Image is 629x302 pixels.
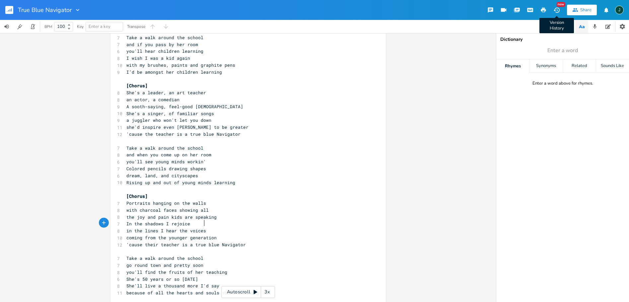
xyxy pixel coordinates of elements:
button: NewVersion History [550,4,563,16]
span: [Chorus] [126,193,148,199]
span: with charcoal faces showing all [126,207,209,213]
span: A sooth-saying, feel-good [DEMOGRAPHIC_DATA] [126,104,243,110]
span: True Blue Navigator [18,7,72,13]
span: with my brushes, paints and graphite pens [126,62,235,68]
span: Rising up and out of young minds learning [126,180,235,186]
button: J [615,2,624,18]
div: Autoscroll [221,286,275,298]
div: Share [580,7,592,13]
span: Portraits hanging on the walls [126,200,206,206]
span: Take a walk around the school [126,145,203,151]
div: Related [563,59,596,73]
span: she'd inspire even [PERSON_NAME] to be greater [126,124,248,130]
span: go round town and pretty soon [126,262,203,268]
div: 3x [261,286,273,298]
div: Jim63 [615,6,624,14]
span: Enter a key [89,24,110,30]
button: Share [567,5,597,15]
span: you'll see young minds workin' [126,159,206,165]
span: 'cause the teacher is a true blue Navigator [126,131,241,137]
span: and when you come up on her room [126,152,211,158]
div: Sounds Like [596,59,629,73]
span: in the lines I hear the voices [126,228,206,234]
span: I’d be amongst her children learning [126,69,222,75]
div: Synonyms [529,59,562,73]
span: 'cause their teacher is a true blue Navigator [126,242,246,248]
span: Enter a word [547,47,578,54]
span: In the shadows I rejoice [126,221,190,227]
div: Enter a word above for rhymes. [532,81,593,86]
span: [Chorus] [126,83,148,89]
span: I wish I was a kid again [126,55,190,61]
span: coming from the younger generation [126,235,217,241]
span: you'll find the fruits of her teaching [126,269,227,275]
span: Take a walk around the school [126,255,203,261]
span: Colored pencils drawing shapes [126,166,206,172]
div: Key [77,25,84,29]
span: an actor, a comedian [126,97,179,103]
span: the joy and pain kids are speaking [126,214,217,220]
div: Transpose [127,25,145,29]
span: She's 50 years or so [DATE] [126,276,198,282]
span: you'll hear children learning [126,48,203,54]
div: Dictionary [500,37,625,42]
div: New [557,2,565,7]
span: She's a leader, an art teacher [126,90,206,96]
span: She's a singer, of familiar songs [126,111,214,116]
span: because of all the hearts and souls she's reaching [126,290,259,296]
span: Take a walk around the school [126,35,203,40]
div: Rhymes [496,59,529,73]
span: She'll live a thousand more I'd say [126,283,219,289]
span: a juggler who won't let you down [126,117,211,123]
span: and if you pass by her room [126,41,198,47]
div: BPM [44,25,52,29]
span: dream, land, and cityscapes [126,173,198,179]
